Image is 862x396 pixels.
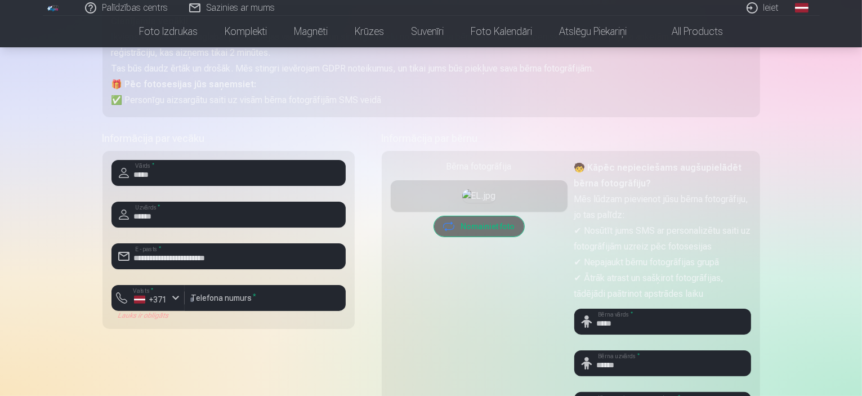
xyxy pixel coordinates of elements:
a: Komplekti [211,16,280,47]
a: All products [640,16,736,47]
button: Valsts*+371 [111,285,185,311]
p: Tas būs daudz ērtāk un drošāk. Mēs stingri ievērojam GDPR noteikumus, un tikai jums būs piekļuve ... [111,61,751,77]
h5: Informācija par bērnu [382,131,760,146]
strong: 🎁 Pēc fotosesijas jūs saņemsiet: [111,79,257,90]
a: Magnēti [280,16,341,47]
p: ✔ Ātrāk atrast un sašķirot fotogrāfijas, tādējādi paātrinot apstrādes laiku [574,270,751,302]
strong: 🧒 Kāpēc nepieciešams augšupielādēt bērna fotogrāfiju? [574,162,742,189]
label: Valsts [129,287,157,295]
a: Krūzes [341,16,397,47]
a: Suvenīri [397,16,457,47]
img: EL.jpg [462,189,496,203]
p: ✔ Nosūtīt jums SMS ar personalizētu saiti uz fotogrāfijām uzreiz pēc fotosesijas [574,223,751,255]
a: Foto izdrukas [126,16,211,47]
a: Foto kalendāri [457,16,546,47]
button: Nomainiet foto [434,216,524,237]
div: Lauks ir obligāts [111,311,185,320]
a: Atslēgu piekariņi [546,16,640,47]
img: /fa1 [47,5,60,11]
div: Bērna fotogrāfija [391,160,568,173]
h5: Informācija par vecāku [102,131,355,146]
p: Mēs lūdzam pievienot jūsu bērna fotogrāfiju, jo tas palīdz: [574,192,751,223]
p: ✔ Nepajaukt bērnu fotogrāfijas grupā [574,255,751,270]
p: ✅ Personīgu aizsargātu saiti uz visām bērna fotogrāfijām SMS veidā [111,92,751,108]
div: +371 [134,294,168,305]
